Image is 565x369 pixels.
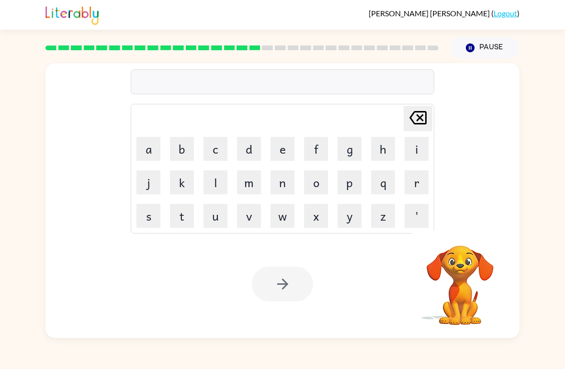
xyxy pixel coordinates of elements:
button: p [338,170,362,194]
button: l [203,170,227,194]
button: t [170,204,194,228]
button: y [338,204,362,228]
button: j [136,170,160,194]
div: ( ) [369,9,520,18]
button: q [371,170,395,194]
button: n [271,170,294,194]
button: w [271,204,294,228]
img: Literably [45,4,99,25]
button: m [237,170,261,194]
video: Your browser must support playing .mp4 files to use Literably. Please try using another browser. [412,231,508,326]
button: i [405,137,429,161]
button: d [237,137,261,161]
button: g [338,137,362,161]
button: u [203,204,227,228]
button: r [405,170,429,194]
button: a [136,137,160,161]
button: e [271,137,294,161]
button: x [304,204,328,228]
button: b [170,137,194,161]
button: v [237,204,261,228]
button: h [371,137,395,161]
button: k [170,170,194,194]
button: ' [405,204,429,228]
button: s [136,204,160,228]
button: Pause [450,37,520,59]
span: [PERSON_NAME] [PERSON_NAME] [369,9,491,18]
button: o [304,170,328,194]
a: Logout [494,9,517,18]
button: z [371,204,395,228]
button: c [203,137,227,161]
button: f [304,137,328,161]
